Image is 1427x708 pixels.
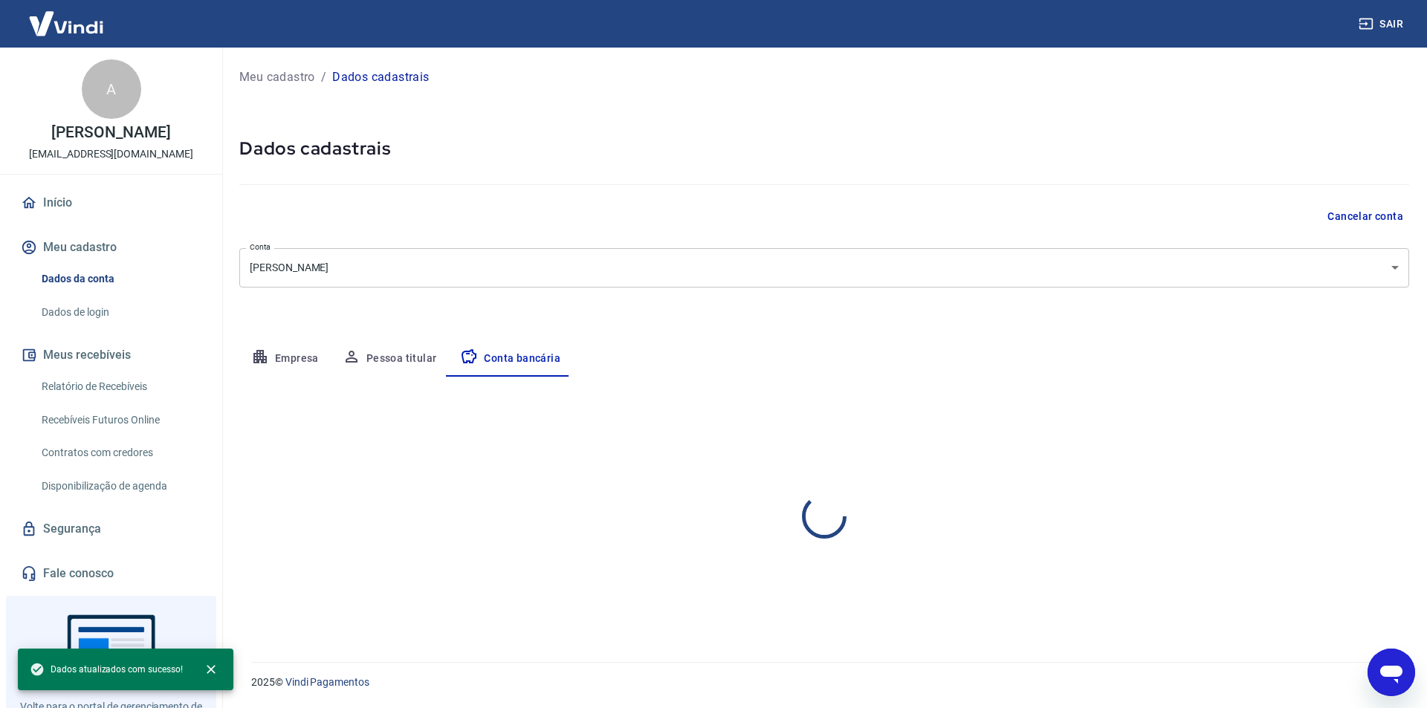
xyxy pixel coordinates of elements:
p: / [321,68,326,86]
a: Relatório de Recebíveis [36,371,204,402]
button: Meus recebíveis [18,339,204,371]
div: [PERSON_NAME] [239,248,1409,288]
a: Fale conosco [18,557,204,590]
button: Meu cadastro [18,231,204,264]
button: Sair [1356,10,1409,38]
div: A [82,59,141,119]
a: Contratos com credores [36,438,204,468]
p: Dados cadastrais [332,68,429,86]
button: Conta bancária [448,341,572,377]
a: Início [18,186,204,219]
button: close [195,653,227,686]
a: Vindi Pagamentos [285,676,369,688]
p: [EMAIL_ADDRESS][DOMAIN_NAME] [29,146,193,162]
button: Pessoa titular [331,341,449,377]
button: Cancelar conta [1321,203,1409,230]
a: Disponibilização de agenda [36,471,204,501]
a: Recebíveis Futuros Online [36,405,204,435]
a: Segurança [18,513,204,545]
span: Dados atualizados com sucesso! [30,662,183,677]
h5: Dados cadastrais [239,137,1409,160]
a: Meu cadastro [239,68,315,86]
img: Vindi [18,1,114,46]
label: Conta [250,241,271,253]
p: [PERSON_NAME] [51,125,170,140]
a: Dados da conta [36,264,204,294]
p: 2025 © [251,675,1391,690]
button: Empresa [239,341,331,377]
iframe: Botão para abrir a janela de mensagens [1368,649,1415,696]
a: Dados de login [36,297,204,328]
